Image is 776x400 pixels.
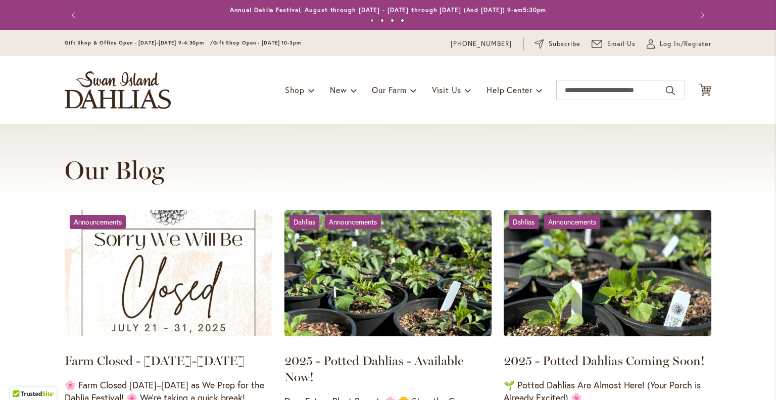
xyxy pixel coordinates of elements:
[70,215,126,229] a: Announcements
[372,84,406,95] span: Our Farm
[65,210,272,340] a: Farm Closed - July 21-31, 2025
[65,39,213,46] span: Gift Shop & Office Open - [DATE]-[DATE] 9-4:30pm /
[330,84,347,95] span: New
[607,39,636,49] span: Email Us
[504,353,705,368] a: 2025 - Potted Dahlias Coming Soon!
[325,215,381,229] a: Announcements
[660,39,711,49] span: Log In/Register
[65,156,711,185] h1: Our Blog
[549,39,580,49] span: Subscribe
[230,6,547,14] a: Annual Dahlia Festival, August through [DATE] - [DATE] through [DATE] (And [DATE]) 9-am5:30pm
[380,19,384,22] button: 2 of 4
[432,84,461,95] span: Visit Us
[509,215,605,229] div: &
[289,215,386,229] div: &
[65,210,272,336] img: Farm Closed - July 21-31, 2025
[401,19,404,22] button: 4 of 4
[504,210,711,340] a: 2025 - Potted Dahlias Coming Soon!
[509,215,539,229] a: Dahlias
[544,215,600,229] a: Announcements
[289,215,319,229] a: Dahlias
[284,210,492,340] a: 2025 - Potted Dahlias - Available Now!
[504,210,711,336] img: 2025 - Potted Dahlias Coming Soon!
[65,353,245,368] a: Farm Closed - [DATE]-[DATE]
[592,39,636,49] a: Email Us
[285,84,305,95] span: Shop
[213,39,301,46] span: Gift Shop Open - [DATE] 10-3pm
[535,39,580,49] a: Subscribe
[65,71,171,109] a: store logo
[370,19,374,22] button: 1 of 4
[284,210,492,336] img: 2025 - Potted Dahlias - Available Now!
[65,5,85,25] button: Previous
[391,19,394,22] button: 3 of 4
[647,39,711,49] a: Log In/Register
[487,84,532,95] span: Help Center
[284,353,463,384] a: 2025 - Potted Dahlias - Available Now!
[691,5,711,25] button: Next
[451,39,512,49] a: [PHONE_NUMBER]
